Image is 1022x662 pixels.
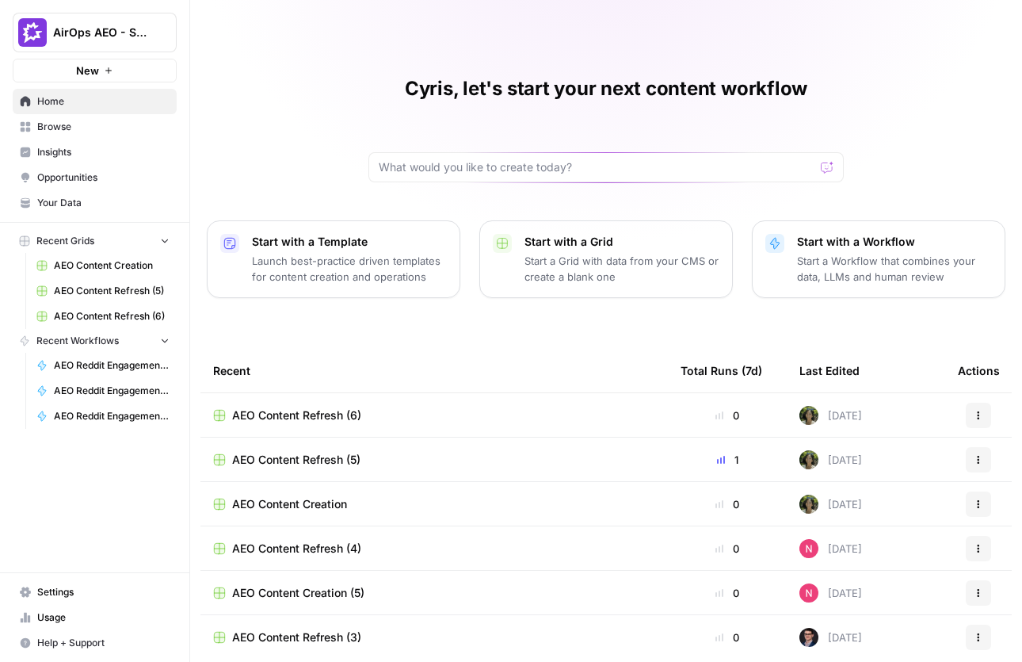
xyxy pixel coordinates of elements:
img: 9yzyh6jx8pyi0i4bg270dfgokx5n [799,450,818,469]
button: Recent Workflows [13,329,177,353]
p: Launch best-practice driven templates for content creation and operations [252,253,447,285]
span: Your Data [37,196,170,210]
span: Usage [37,610,170,625]
a: Settings [13,580,177,605]
span: Recent Workflows [36,334,119,348]
span: AEO Content Creation [54,258,170,273]
a: AEO Content Creation (5) [213,585,655,601]
a: AEO Content Creation [29,253,177,278]
span: AEO Content Refresh (3) [232,629,361,645]
span: AirOps AEO - Single Brand (Gong) [53,25,149,40]
a: AEO Content Refresh (5) [29,278,177,304]
div: [DATE] [799,406,862,425]
a: Browse [13,114,177,140]
p: Start with a Template [252,234,447,250]
a: AEO Reddit Engagement - Fork [29,353,177,378]
div: 0 [681,408,774,423]
span: Insights [37,145,170,159]
a: AEO Content Refresh (5) [213,452,655,468]
img: 9yzyh6jx8pyi0i4bg270dfgokx5n [799,495,818,514]
span: Settings [37,585,170,599]
p: Start with a Workflow [797,234,992,250]
div: [DATE] [799,584,862,603]
img: ldmwv53b2lcy2toudj0k1c5n5o6j [799,628,818,647]
span: Home [37,94,170,109]
div: Total Runs (7d) [681,349,762,392]
span: Opportunities [37,170,170,185]
div: 0 [681,629,774,645]
div: 1 [681,452,774,468]
p: Start a Workflow that combines your data, LLMs and human review [797,253,992,285]
span: New [76,63,99,78]
div: [DATE] [799,495,862,514]
span: Browse [37,120,170,134]
img: fopa3c0x52at9xxul9zbduzf8hu4 [799,539,818,558]
img: AirOps AEO - Single Brand (Gong) Logo [18,18,47,47]
span: Help + Support [37,636,170,650]
div: Recent [213,349,655,392]
a: Opportunities [13,165,177,190]
div: [DATE] [799,450,862,469]
span: Recent Grids [36,234,94,248]
span: AEO Reddit Engagement - Fork [54,409,170,423]
button: Start with a GridStart a Grid with data from your CMS or create a blank one [479,220,733,298]
button: Recent Grids [13,229,177,253]
div: Last Edited [799,349,860,392]
button: Help + Support [13,630,177,656]
a: Insights [13,140,177,165]
span: AEO Reddit Engagement - Fork [54,358,170,373]
div: 0 [681,541,774,557]
a: AEO Content Refresh (6) [213,408,655,423]
button: Start with a WorkflowStart a Workflow that combines your data, LLMs and human review [752,220,1005,298]
button: New [13,59,177,82]
a: AEO Reddit Engagement - Fork [29,378,177,404]
span: AEO Content Refresh (6) [232,408,361,423]
span: AEO Content Creation [232,496,347,512]
p: Start with a Grid [524,234,719,250]
p: Start a Grid with data from your CMS or create a blank one [524,253,719,285]
a: AEO Content Refresh (6) [29,304,177,329]
a: Usage [13,605,177,630]
button: Workspace: AirOps AEO - Single Brand (Gong) [13,13,177,52]
div: Actions [958,349,1000,392]
button: Start with a TemplateLaunch best-practice driven templates for content creation and operations [207,220,460,298]
div: 0 [681,496,774,512]
a: Home [13,89,177,114]
img: fopa3c0x52at9xxul9zbduzf8hu4 [799,584,818,603]
div: 0 [681,585,774,601]
a: Your Data [13,190,177,216]
span: AEO Reddit Engagement - Fork [54,384,170,398]
a: AEO Content Refresh (3) [213,629,655,645]
div: [DATE] [799,539,862,558]
a: AEO Reddit Engagement - Fork [29,404,177,429]
a: AEO Content Refresh (4) [213,541,655,557]
div: [DATE] [799,628,862,647]
input: What would you like to create today? [379,159,814,175]
span: AEO Content Refresh (4) [232,541,361,557]
span: AEO Content Refresh (6) [54,309,170,323]
a: AEO Content Creation [213,496,655,512]
h1: Cyris, let's start your next content workflow [405,76,807,101]
span: AEO Content Creation (5) [232,585,364,601]
span: AEO Content Refresh (5) [232,452,360,468]
span: AEO Content Refresh (5) [54,284,170,298]
img: 9yzyh6jx8pyi0i4bg270dfgokx5n [799,406,818,425]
